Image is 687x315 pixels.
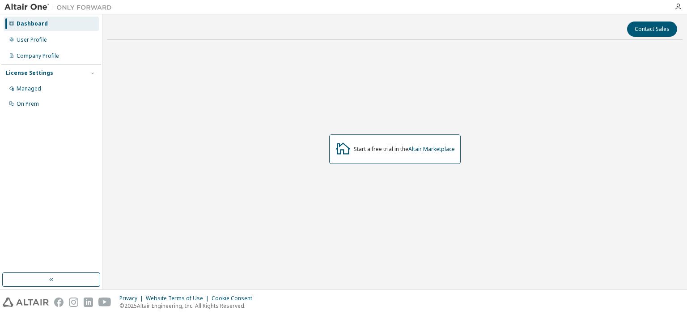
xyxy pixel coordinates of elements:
[84,298,93,307] img: linkedin.svg
[354,146,455,153] div: Start a free trial in the
[3,298,49,307] img: altair_logo.svg
[98,298,111,307] img: youtube.svg
[119,295,146,302] div: Privacy
[4,3,116,12] img: Altair One
[119,302,258,310] p: © 2025 Altair Engineering, Inc. All Rights Reserved.
[17,85,41,92] div: Managed
[69,298,78,307] img: instagram.svg
[146,295,212,302] div: Website Terms of Use
[17,36,47,43] div: User Profile
[17,52,59,60] div: Company Profile
[6,69,53,77] div: License Settings
[17,100,39,108] div: On Prem
[212,295,258,302] div: Cookie Consent
[408,145,455,153] a: Altair Marketplace
[17,20,48,27] div: Dashboard
[627,22,677,37] button: Contact Sales
[54,298,64,307] img: facebook.svg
